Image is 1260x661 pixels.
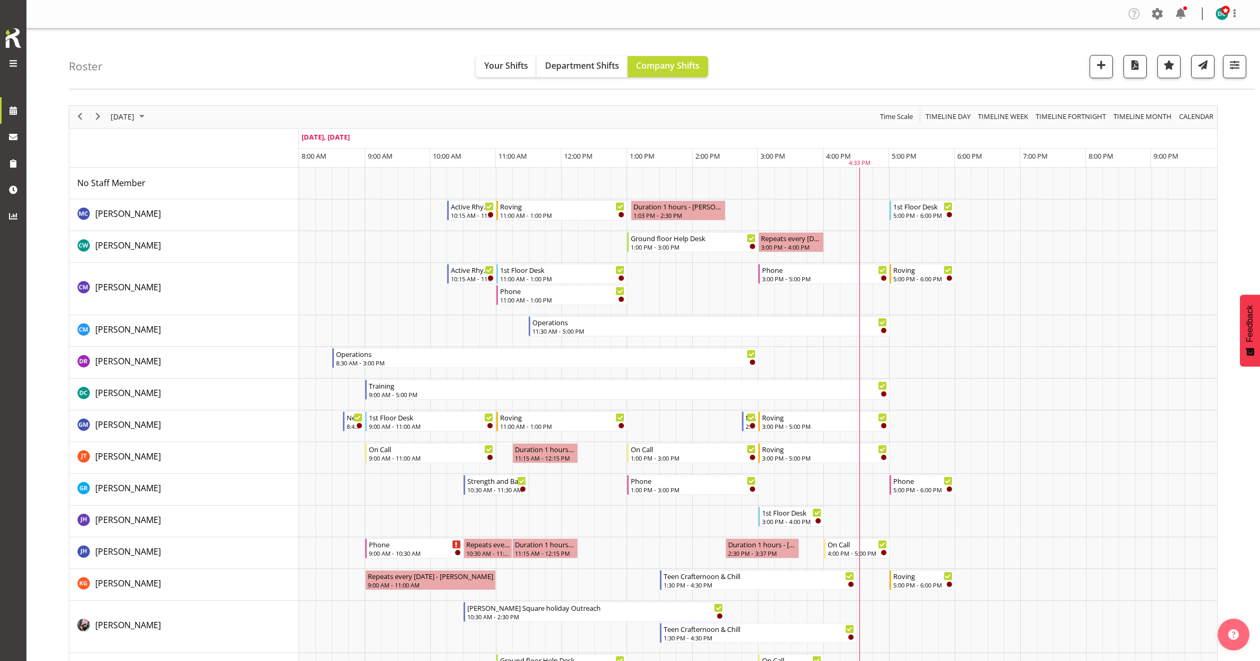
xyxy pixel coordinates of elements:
span: 11:00 AM [498,151,527,161]
td: Debra Robinson resource [69,347,299,379]
div: previous period [71,106,89,128]
td: Chamique Mamolo resource [69,263,299,315]
button: Department Shifts [537,56,628,77]
div: Repeats every [DATE] - [PERSON_NAME] [368,571,494,581]
div: 1st Floor Desk [893,201,953,212]
span: [PERSON_NAME] [95,240,161,251]
div: Phone [500,286,625,296]
div: Teen Crafternoon & Chill [664,623,854,634]
span: [PERSON_NAME] [95,419,161,430]
span: Company Shifts [636,60,700,71]
a: [PERSON_NAME] [95,482,161,494]
a: [PERSON_NAME] [95,323,161,336]
div: Training [369,380,887,391]
div: Chamique Mamolo"s event - Roving Begin From Tuesday, September 23, 2025 at 5:00:00 PM GMT+12:00 E... [890,264,955,284]
td: Gabriel McKay Smith resource [69,410,299,442]
td: Glen Tomlinson resource [69,442,299,474]
div: Gabriel McKay Smith"s event - Roving Begin From Tuesday, September 23, 2025 at 3:00:00 PM GMT+12:... [758,411,890,432]
div: Phone [631,475,756,486]
div: September 23, 2025 [107,106,151,128]
div: 10:30 AM - 2:30 PM [467,612,723,621]
div: 1:00 PM - 3:00 PM [631,454,756,462]
button: Highlight an important date within the roster. [1157,55,1181,78]
button: Previous [73,110,87,123]
a: [PERSON_NAME] [95,577,161,590]
div: 1st Floor Desk [762,507,821,518]
div: 5:00 PM - 6:00 PM [893,581,953,589]
td: Grace Roscoe-Squires resource [69,474,299,506]
div: 8:30 AM - 3:00 PM [336,359,756,367]
img: donald-cunningham11616.jpg [1216,7,1228,20]
div: Aurora Catu"s event - Active Rhyming Begin From Tuesday, September 23, 2025 at 10:15:00 AM GMT+12... [447,200,496,221]
button: Download a PDF of the roster for the current day [1123,55,1147,78]
div: 1:00 PM - 3:00 PM [631,485,756,494]
div: Roving [500,412,625,423]
span: Feedback [1245,305,1255,342]
div: next period [89,106,107,128]
div: Phone [369,539,461,549]
span: 12:00 PM [564,151,593,161]
div: 3:00 PM - 4:00 PM [762,517,821,526]
div: Duration 1 hours - [PERSON_NAME] [515,539,575,549]
span: 8:00 AM [302,151,327,161]
div: 10:15 AM - 11:00 AM [451,274,494,283]
div: 3:00 PM - 4:00 PM [761,243,821,251]
span: 9:00 AM [368,151,393,161]
span: [PERSON_NAME] [95,208,161,219]
button: Your Shifts [476,56,537,77]
div: Katie Greene"s event - Teen Crafternoon & Chill Begin From Tuesday, September 23, 2025 at 1:30:00... [660,570,857,590]
div: Keyu Chen"s event - Russell Square holiday Outreach Begin From Tuesday, September 23, 2025 at 10:... [464,602,726,622]
img: Rosterit icon logo [3,26,24,50]
span: 7:00 PM [1023,151,1048,161]
div: Strength and Balance [467,475,527,486]
a: No Staff Member [77,177,146,189]
div: 1:30 PM - 4:30 PM [664,581,854,589]
a: [PERSON_NAME] [95,387,161,399]
div: On Call [369,444,494,454]
div: Roving [762,444,887,454]
span: [PERSON_NAME] [95,324,161,335]
div: 3:00 PM - 5:00 PM [762,274,887,283]
div: 11:00 AM - 1:00 PM [500,274,625,283]
div: New book tagging [746,412,756,423]
div: Chamique Mamolo"s event - Phone Begin From Tuesday, September 23, 2025 at 11:00:00 AM GMT+12:00 E... [496,285,628,305]
div: 1:03 PM - 2:30 PM [633,211,723,219]
div: Jillian Hunter"s event - On Call Begin From Tuesday, September 23, 2025 at 4:00:00 PM GMT+12:00 E... [824,538,890,558]
div: On Call [828,539,887,549]
button: Feedback - Show survey [1240,295,1260,366]
div: Newspapers [347,412,362,423]
img: help-xxl-2.png [1228,629,1239,640]
div: Katie Greene"s event - Repeats every tuesday - Katie Greene Begin From Tuesday, September 23, 202... [365,570,496,590]
div: Glen Tomlinson"s event - Roving Begin From Tuesday, September 23, 2025 at 3:00:00 PM GMT+12:00 En... [758,443,890,463]
span: 3:00 PM [760,151,785,161]
div: 2:30 PM - 3:37 PM [728,549,796,557]
div: Chamique Mamolo"s event - Phone Begin From Tuesday, September 23, 2025 at 3:00:00 PM GMT+12:00 En... [758,264,890,284]
span: Timeline Month [1112,110,1173,123]
div: 2:45 PM - 3:00 PM [746,422,756,430]
div: 3:00 PM - 5:00 PM [762,422,887,430]
button: Timeline Month [1112,110,1174,123]
div: Chamique Mamolo"s event - Active Rhyming Begin From Tuesday, September 23, 2025 at 10:15:00 AM GM... [447,264,496,284]
span: [PERSON_NAME] [95,451,161,462]
a: [PERSON_NAME] [95,239,161,252]
td: Donald Cunningham resource [69,379,299,410]
span: 2:00 PM [695,151,720,161]
div: Operations [532,317,886,327]
td: Keyu Chen resource [69,601,299,653]
div: 11:00 AM - 1:00 PM [500,422,625,430]
span: [PERSON_NAME] [95,546,161,557]
div: Gabriel McKay Smith"s event - New book tagging Begin From Tuesday, September 23, 2025 at 2:45:00 ... [742,411,758,432]
div: Operations [336,348,756,359]
a: [PERSON_NAME] [95,513,161,526]
span: 9:00 PM [1154,151,1179,161]
div: Aurora Catu"s event - Roving Begin From Tuesday, September 23, 2025 at 11:00:00 AM GMT+12:00 Ends... [496,200,628,221]
button: Timeline Week [976,110,1030,123]
h4: Roster [69,60,103,72]
div: Repeats every [DATE] - [PERSON_NAME] [761,233,821,243]
div: Roving [762,412,887,423]
span: [DATE] [110,110,135,123]
div: Roving [893,571,953,581]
